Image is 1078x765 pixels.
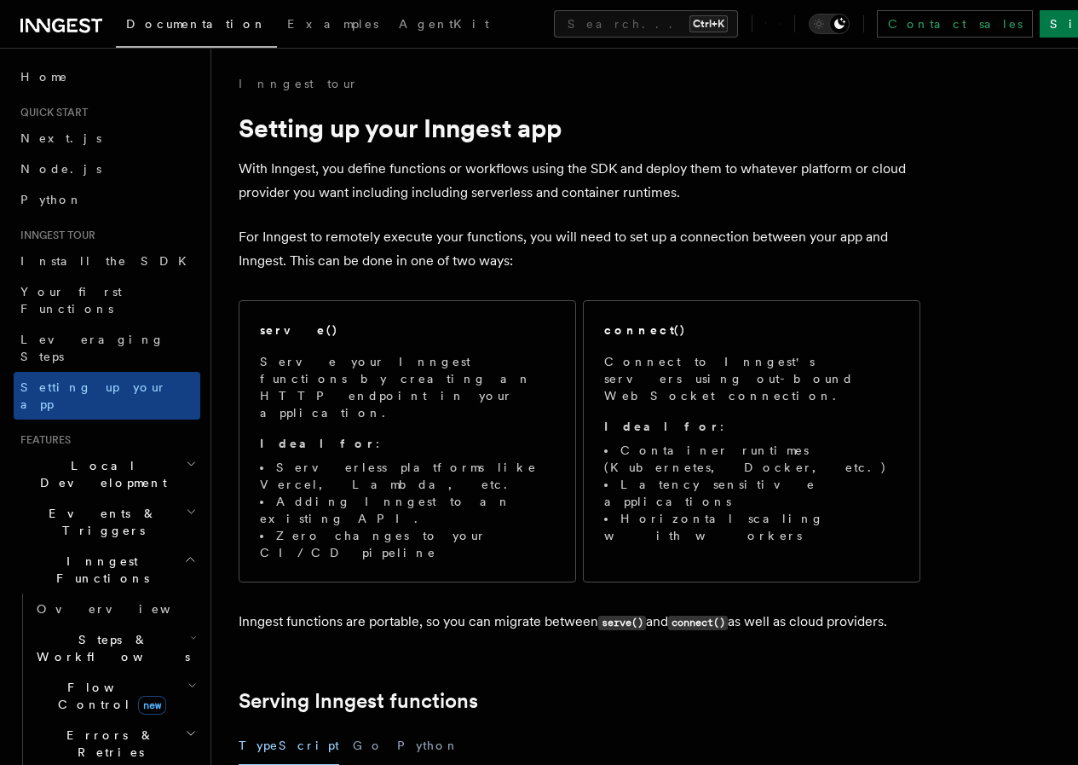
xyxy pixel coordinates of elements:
[14,229,95,242] span: Inngest tour
[604,418,899,435] p: :
[30,679,187,713] span: Flow Control
[554,10,738,38] button: Search...Ctrl+K
[14,433,71,447] span: Features
[20,162,101,176] span: Node.js
[14,123,200,154] a: Next.js
[20,333,164,363] span: Leveraging Steps
[604,476,899,510] li: Latency sensitive applications
[14,457,186,491] span: Local Development
[14,154,200,184] a: Node.js
[37,602,212,616] span: Overview
[14,106,88,119] span: Quick start
[353,727,383,765] button: Go
[239,157,920,205] p: With Inngest, you define functions or workflows using the SDK and deploy them to whatever platfor...
[14,498,200,546] button: Events & Triggers
[689,15,728,32] kbd: Ctrl+K
[30,624,200,672] button: Steps & Workflows
[583,300,920,582] a: connect()Connect to Inngest's servers using out-bound WebSocket connection.Ideal for:Container ru...
[116,5,277,48] a: Documentation
[604,322,686,339] h2: connect()
[239,727,339,765] button: TypeScript
[277,5,389,46] a: Examples
[14,372,200,420] a: Setting up your app
[604,353,899,404] p: Connect to Inngest's servers using out-bound WebSocket connection.
[20,285,122,316] span: Your first Functions
[14,505,186,539] span: Events & Triggers
[126,17,267,31] span: Documentation
[138,696,166,715] span: new
[30,594,200,624] a: Overview
[30,631,190,665] span: Steps & Workflows
[399,17,489,31] span: AgentKit
[389,5,499,46] a: AgentKit
[14,276,200,324] a: Your first Functions
[260,527,555,561] li: Zero changes to your CI/CD pipeline
[598,616,646,630] code: serve()
[260,437,376,450] strong: Ideal for
[260,459,555,493] li: Serverless platforms like Vercel, Lambda, etc.
[20,131,101,145] span: Next.js
[20,68,68,85] span: Home
[14,546,200,594] button: Inngest Functions
[260,435,555,452] p: :
[20,380,167,411] span: Setting up your app
[239,225,920,273] p: For Inngest to remotely execute your functions, you will need to set up a connection between your...
[239,113,920,143] h1: Setting up your Inngest app
[668,616,728,630] code: connect()
[809,14,850,34] button: Toggle dark mode
[14,61,200,92] a: Home
[239,300,576,582] a: serve()Serve your Inngest functions by creating an HTTP endpoint in your application.Ideal for:Se...
[604,510,899,544] li: Horizontal scaling with workers
[877,10,1033,38] a: Contact sales
[14,246,200,276] a: Install the SDK
[20,254,197,268] span: Install the SDK
[14,450,200,498] button: Local Development
[604,442,899,476] li: Container runtimes (Kubernetes, Docker, etc.)
[14,324,200,372] a: Leveraging Steps
[239,689,478,713] a: Serving Inngest functions
[239,610,920,635] p: Inngest functions are portable, so you can migrate between and as well as cloud providers.
[287,17,378,31] span: Examples
[260,322,338,339] h2: serve()
[397,727,459,765] button: Python
[20,193,83,206] span: Python
[14,553,184,587] span: Inngest Functions
[30,727,185,761] span: Errors & Retries
[260,353,555,421] p: Serve your Inngest functions by creating an HTTP endpoint in your application.
[239,75,358,92] a: Inngest tour
[14,184,200,215] a: Python
[30,672,200,720] button: Flow Controlnew
[260,493,555,527] li: Adding Inngest to an existing API.
[604,420,720,433] strong: Ideal for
